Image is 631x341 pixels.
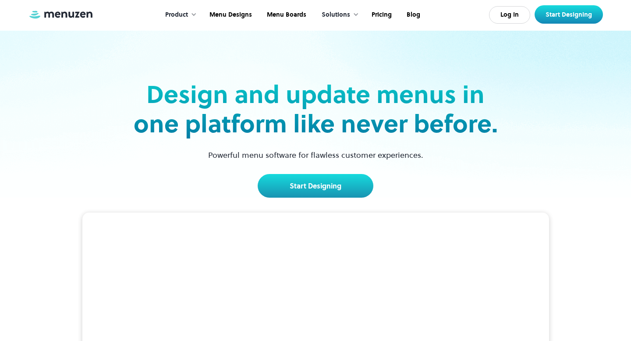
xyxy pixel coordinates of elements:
p: Powerful menu software for flawless customer experiences. [197,149,434,161]
div: Solutions [313,1,363,28]
a: Log In [489,6,530,24]
div: Solutions [322,10,350,20]
a: Menu Boards [259,1,313,28]
a: Menu Designs [201,1,259,28]
div: Product [165,10,188,20]
a: Start Designing [258,174,373,198]
h2: Design and update menus in one platform like never before. [131,80,500,139]
a: Start Designing [535,5,603,24]
a: Blog [398,1,427,28]
a: Pricing [363,1,398,28]
div: Product [156,1,201,28]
